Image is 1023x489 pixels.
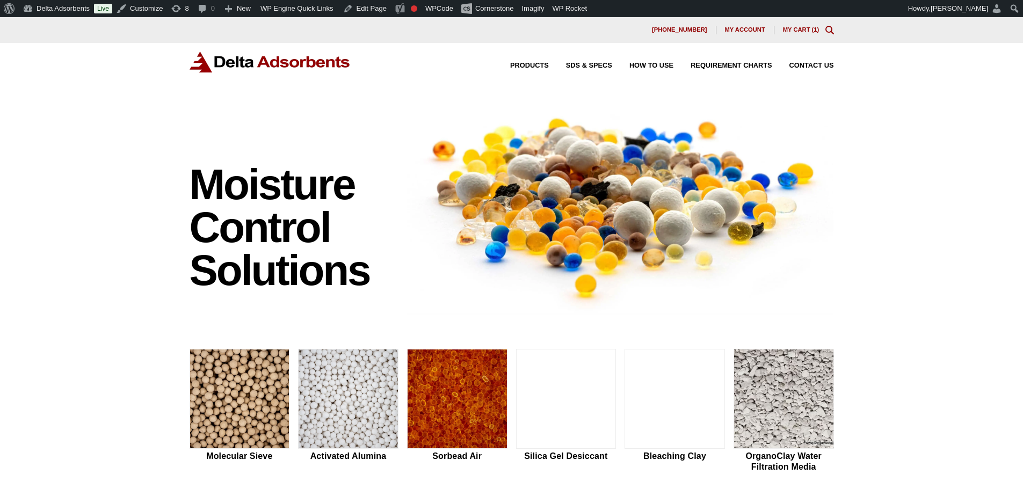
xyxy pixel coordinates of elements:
h2: Silica Gel Desiccant [516,451,616,461]
img: Delta Adsorbents [190,52,351,72]
a: Requirement Charts [673,62,772,69]
span: 1 [814,26,817,33]
a: Contact Us [772,62,834,69]
a: SDS & SPECS [549,62,612,69]
a: Molecular Sieve [190,349,290,473]
div: Toggle Modal Content [825,26,834,34]
a: Silica Gel Desiccant [516,349,616,473]
a: Activated Alumina [298,349,398,473]
h2: Molecular Sieve [190,451,290,461]
h2: OrganoClay Water Filtration Media [734,451,834,471]
a: Sorbead Air [407,349,507,473]
h2: Sorbead Air [407,451,507,461]
h2: Bleaching Clay [625,451,725,461]
a: How to Use [612,62,673,69]
span: [PERSON_NAME] [931,4,988,12]
a: OrganoClay Water Filtration Media [734,349,834,473]
h2: Activated Alumina [298,451,398,461]
a: My Cart (1) [783,26,819,33]
img: Image [407,98,834,315]
a: Live [94,4,112,13]
span: SDS & SPECS [566,62,612,69]
h1: Moisture Control Solutions [190,163,397,292]
span: My account [725,27,765,33]
span: Products [510,62,549,69]
div: Focus keyphrase not set [411,5,417,12]
a: Bleaching Clay [625,349,725,473]
a: [PHONE_NUMBER] [643,26,716,34]
a: My account [716,26,774,34]
span: Contact Us [789,62,834,69]
a: Products [493,62,549,69]
span: How to Use [629,62,673,69]
span: Requirement Charts [691,62,772,69]
span: [PHONE_NUMBER] [652,27,707,33]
